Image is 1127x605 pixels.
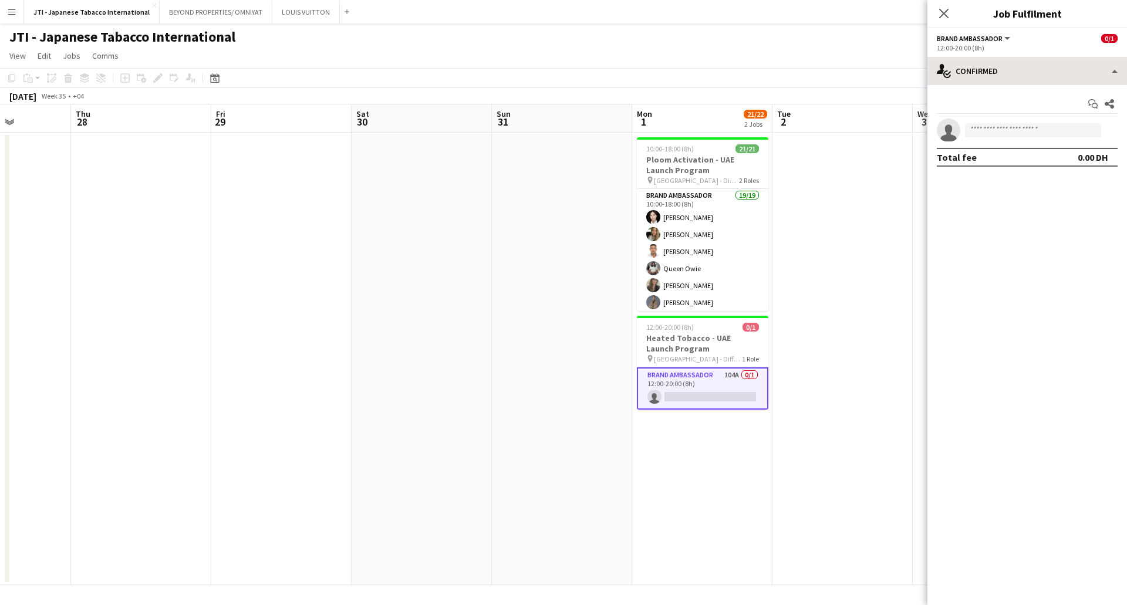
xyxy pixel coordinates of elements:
app-job-card: 10:00-18:00 (8h)21/21Ploom Activation - UAE Launch Program [GEOGRAPHIC_DATA] - Different location... [637,137,768,311]
div: Total fee [937,151,977,163]
span: Week 35 [39,92,68,100]
div: [DATE] [9,90,36,102]
span: 2 [775,115,791,129]
span: [GEOGRAPHIC_DATA] - Different locations [654,176,739,185]
span: Wed [917,109,933,119]
span: View [9,50,26,61]
span: 1 Role [742,354,759,363]
span: 2 Roles [739,176,759,185]
div: 12:00-20:00 (8h) [937,43,1118,52]
button: LOUIS VUITTON [272,1,340,23]
span: Mon [637,109,652,119]
button: BEYOND PROPERTIES/ OMNIYAT [160,1,272,23]
span: 10:00-18:00 (8h) [646,144,694,153]
div: 0.00 DH [1078,151,1108,163]
span: 21/22 [744,110,767,119]
span: [GEOGRAPHIC_DATA] - Different locations [654,354,742,363]
app-card-role: Brand Ambassador104A0/112:00-20:00 (8h) [637,367,768,410]
span: 0/1 [1101,34,1118,43]
span: Brand Ambassador [937,34,1003,43]
span: 12:00-20:00 (8h) [646,323,694,332]
span: 30 [355,115,369,129]
span: 28 [74,115,90,129]
span: Sun [497,109,511,119]
span: 0/1 [743,323,759,332]
span: 29 [214,115,225,129]
a: Comms [87,48,123,63]
a: View [5,48,31,63]
div: +04 [73,92,84,100]
span: 1 [635,115,652,129]
a: Jobs [58,48,85,63]
button: Brand Ambassador [937,34,1012,43]
app-job-card: 12:00-20:00 (8h)0/1Heated Tobacco - UAE Launch Program [GEOGRAPHIC_DATA] - Different locations1 R... [637,316,768,410]
div: Confirmed [927,57,1127,85]
div: 2 Jobs [744,120,767,129]
span: Sat [356,109,369,119]
a: Edit [33,48,56,63]
h1: JTI - Japanese Tabacco International [9,28,235,46]
span: Comms [92,50,119,61]
span: Fri [216,109,225,119]
span: Thu [76,109,90,119]
span: Tue [777,109,791,119]
span: 3 [916,115,933,129]
h3: Heated Tobacco - UAE Launch Program [637,333,768,354]
app-card-role: Brand Ambassador19/1910:00-18:00 (8h)[PERSON_NAME][PERSON_NAME][PERSON_NAME]Queen Owie[PERSON_NAM... [637,189,768,539]
span: 31 [495,115,511,129]
span: Edit [38,50,51,61]
span: Jobs [63,50,80,61]
button: JTI - Japanese Tabacco International [24,1,160,23]
h3: Job Fulfilment [927,6,1127,21]
span: 21/21 [735,144,759,153]
h3: Ploom Activation - UAE Launch Program [637,154,768,175]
